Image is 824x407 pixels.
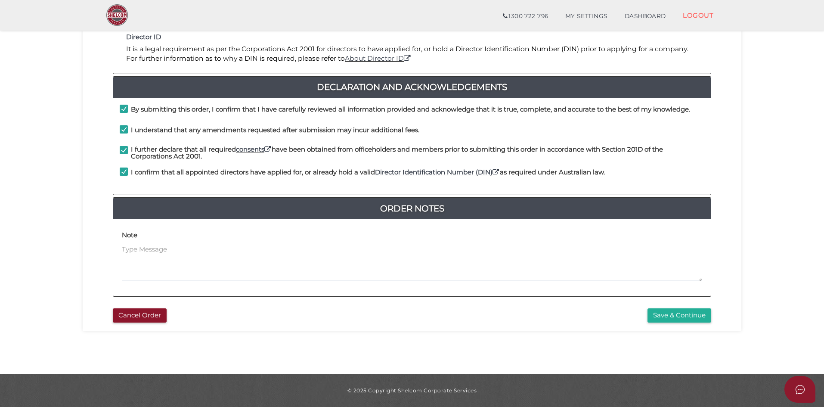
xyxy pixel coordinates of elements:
[131,169,605,176] h4: I confirm that all appointed directors have applied for, or already hold a valid as required unde...
[345,54,412,62] a: About Director ID
[494,8,557,25] a: 1300 722 796
[113,202,711,215] a: Order Notes
[126,44,698,64] p: It is a legal requirement as per the Corporations Act 2001 for directors to have applied for, or ...
[131,146,704,160] h4: I further declare that all required have been obtained from officeholders and members prior to su...
[131,127,419,134] h4: I understand that any amendments requested after submission may incur additional fees.
[131,106,690,113] h4: By submitting this order, I confirm that I have carefully reviewed all information provided and a...
[647,308,711,323] button: Save & Continue
[784,376,815,403] button: Open asap
[113,80,711,94] a: Declaration And Acknowledgements
[113,308,167,323] button: Cancel Order
[126,34,698,41] h4: Director ID
[375,168,500,176] a: Director Identification Number (DIN)
[122,232,137,239] h4: Note
[236,145,272,153] a: consents
[616,8,675,25] a: DASHBOARD
[557,8,616,25] a: MY SETTINGS
[674,6,722,24] a: LOGOUT
[89,387,735,394] div: © 2025 Copyright Shelcom Corporate Services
